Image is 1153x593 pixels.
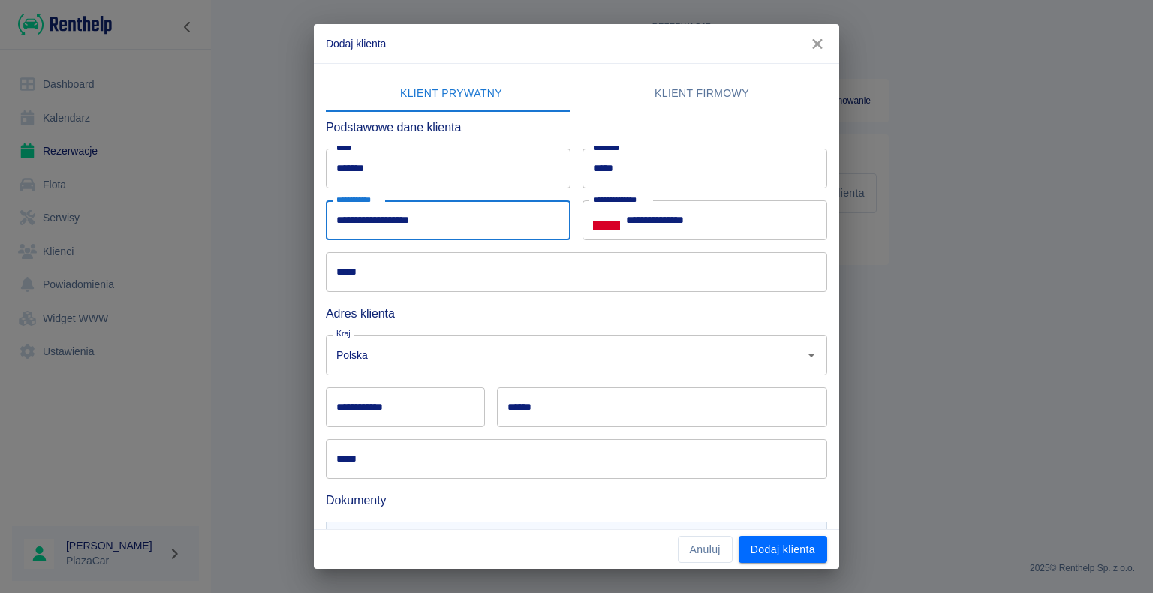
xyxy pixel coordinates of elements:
[326,76,827,112] div: lab API tabs example
[326,76,576,112] button: Klient prywatny
[801,345,822,366] button: Otwórz
[336,328,351,339] label: Kraj
[593,209,620,232] button: Select country
[326,304,827,323] h6: Adres klienta
[326,118,827,137] h6: Podstawowe dane klienta
[314,24,839,63] h2: Dodaj klienta
[326,491,827,510] h6: Dokumenty
[576,76,827,112] button: Klient firmowy
[739,536,827,564] button: Dodaj klienta
[678,536,733,564] button: Anuluj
